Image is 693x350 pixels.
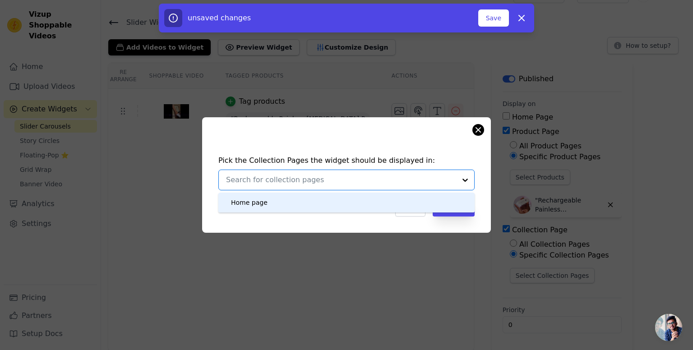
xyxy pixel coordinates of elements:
h4: Pick the Collection Pages the widget should be displayed in: [218,155,475,166]
div: Home page [231,193,268,212]
button: Close modal [473,124,484,135]
input: Search for collection pages [226,175,456,185]
a: Open chat [655,314,682,341]
button: Save [478,9,509,27]
span: unsaved changes [188,14,251,22]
